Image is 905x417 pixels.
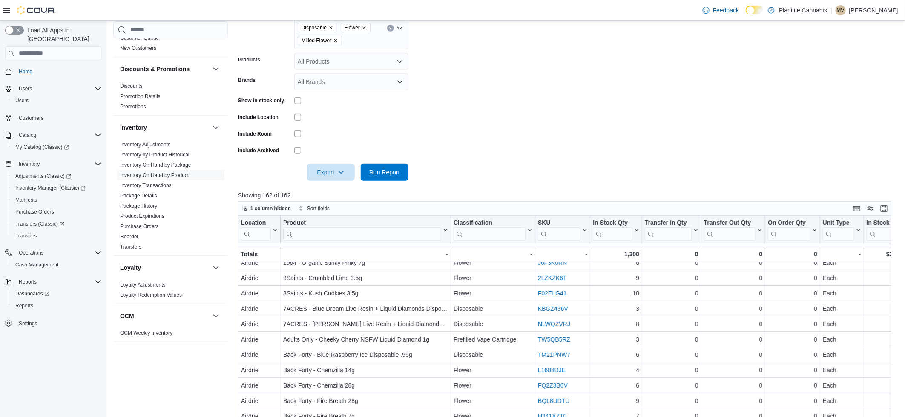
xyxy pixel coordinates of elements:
div: 1,300 [593,249,639,259]
span: Transfers [120,243,141,250]
p: | [830,5,832,15]
span: Dark Mode [746,14,746,15]
span: Purchase Orders [120,223,159,230]
button: Run Report [361,164,408,181]
a: L1688DJE [538,367,566,374]
div: Disposable [454,319,532,329]
div: 3 [593,334,639,345]
span: Promotion Details [120,93,161,100]
span: Reports [12,301,101,311]
a: Transfers (Classic) [9,218,105,230]
div: Each [823,365,861,375]
a: Transfers [12,231,40,241]
a: Inventory Adjustments [120,142,170,148]
button: Reports [2,276,105,288]
button: Users [9,95,105,107]
a: Home [15,67,36,77]
a: Inventory Manager (Classic) [9,182,105,194]
div: 3Saints - Kush Cookies 3.5g [283,288,448,298]
span: Customers [19,115,43,122]
span: Milled Flower [302,36,332,45]
span: Package Details [120,192,157,199]
span: Cash Management [12,260,101,270]
div: Classification [454,219,526,227]
span: Reports [15,302,33,309]
span: Transfers (Classic) [12,219,101,229]
div: 0 [768,288,817,298]
a: KBGZ436V [538,305,568,312]
div: 4 [593,365,639,375]
a: Discounts [120,83,143,89]
button: Clear input [387,25,394,32]
a: Inventory by Product Historical [120,152,190,158]
button: Manifests [9,194,105,206]
button: Loyalty [211,263,221,273]
label: Include Archived [238,147,279,154]
a: Purchase Orders [120,223,159,229]
div: In Stock Qty [593,219,632,240]
p: Plantlife Cannabis [779,5,827,15]
label: Include Location [238,114,279,121]
div: 0 [645,258,698,268]
div: - [538,249,587,259]
div: Airdrie [241,319,278,329]
a: Dashboards [12,289,53,299]
button: Location [241,219,278,240]
button: Settings [2,317,105,329]
button: Operations [2,247,105,259]
p: Showing 162 of 162 [238,191,898,200]
span: Inventory On Hand by Package [120,162,191,168]
span: Disposable [298,23,337,32]
div: Flower [454,365,532,375]
div: Michael Vincent [836,5,846,15]
span: Flower [345,23,360,32]
div: Flower [454,288,532,298]
div: 0 [768,249,817,259]
div: 0 [768,365,817,375]
div: Unit Type [823,219,854,240]
div: Back Forty - Chemzilla 28g [283,380,448,391]
div: On Order Qty [768,219,810,240]
button: Operations [15,248,47,258]
span: Manifests [15,197,37,203]
a: Dashboards [9,288,105,300]
div: Airdrie [241,380,278,391]
button: Pricing [120,350,209,358]
span: Inventory by Product Historical [120,151,190,158]
div: Adults Only - Cheeky Cherry NSFW Liquid Diamond 1g [283,334,448,345]
span: Dashboards [15,290,49,297]
span: Inventory On Hand by Product [120,172,189,179]
a: Reports [12,301,37,311]
div: 0 [704,350,762,360]
div: 9 [593,273,639,283]
a: NLWQZVRJ [538,321,570,327]
h3: OCM [120,312,134,320]
a: Adjustments (Classic) [12,171,75,181]
a: Transfers [120,244,141,250]
button: Discounts & Promotions [120,65,209,73]
span: Flower [341,23,371,32]
div: 0 [768,304,817,314]
nav: Complex example [5,62,101,352]
button: Inventory [2,158,105,170]
span: Home [19,68,32,75]
button: Purchase Orders [9,206,105,218]
div: Each [823,319,861,329]
span: Home [15,66,101,77]
span: Reorder [120,233,138,240]
div: Location [241,219,271,227]
div: Each [823,273,861,283]
a: Inventory Manager (Classic) [12,183,89,193]
div: Transfer Out Qty [704,219,756,240]
span: Run Report [369,168,400,177]
div: 7ACRES - Blue Dream Live Resin + Liquid Diamonds Disposable .95g [283,304,448,314]
span: Catalog [19,132,36,139]
div: Airdrie [241,273,278,283]
button: Home [2,65,105,78]
button: Enter fullscreen [879,203,889,214]
div: 0 [645,273,698,283]
button: Catalog [15,130,40,140]
div: Classification [454,219,526,240]
div: Each [823,304,861,314]
button: Reports [9,300,105,312]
